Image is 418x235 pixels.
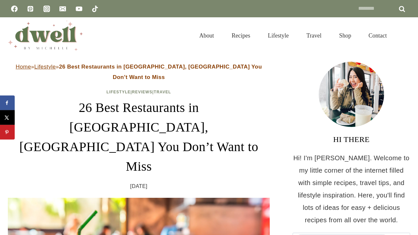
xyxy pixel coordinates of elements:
[132,90,152,94] a: Reviews
[330,24,360,47] a: Shop
[59,64,262,80] strong: 26 Best Restaurants in [GEOGRAPHIC_DATA], [GEOGRAPHIC_DATA] You Don’t Want to Miss
[190,24,396,47] nav: Primary Navigation
[56,2,69,15] a: Email
[40,2,53,15] a: Instagram
[16,64,31,70] a: Home
[190,24,223,47] a: About
[8,21,83,51] img: DWELL by michelle
[223,24,259,47] a: Recipes
[293,152,410,226] p: Hi! I'm [PERSON_NAME]. Welcome to my little corner of the internet filled with simple recipes, tr...
[297,24,330,47] a: Travel
[8,2,21,15] a: Facebook
[106,90,171,94] span: | |
[24,2,37,15] a: Pinterest
[34,64,56,70] a: Lifestyle
[106,90,131,94] a: Lifestyle
[293,133,410,145] h3: HI THERE
[8,98,270,176] h1: 26 Best Restaurants in [GEOGRAPHIC_DATA], [GEOGRAPHIC_DATA] You Don’t Want to Miss
[259,24,297,47] a: Lifestyle
[130,181,148,191] time: [DATE]
[360,24,396,47] a: Contact
[154,90,171,94] a: Travel
[88,2,102,15] a: TikTok
[16,64,262,80] span: » »
[399,30,410,41] button: View Search Form
[72,2,86,15] a: YouTube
